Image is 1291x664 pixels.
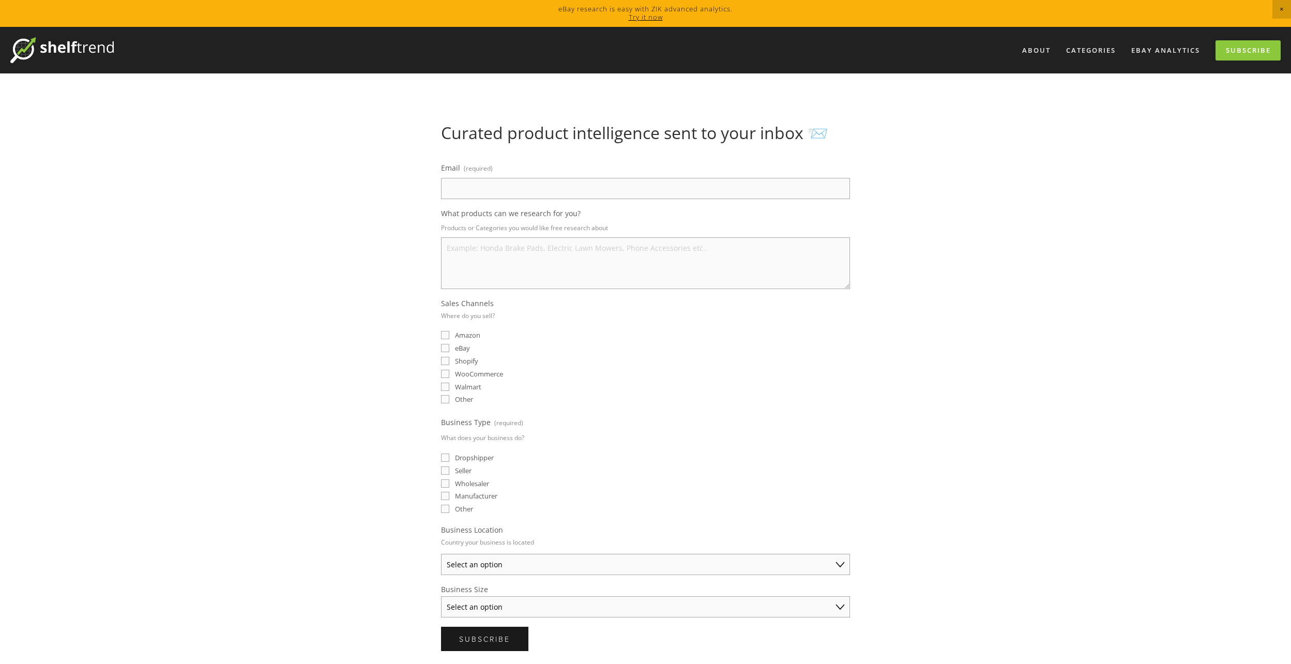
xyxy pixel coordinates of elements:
[441,357,449,365] input: Shopify
[441,344,449,352] input: eBay
[10,37,114,63] img: ShelfTrend
[455,343,470,353] span: eBay
[441,383,449,391] input: Walmart
[441,492,449,500] input: Manufacturer
[441,479,449,488] input: Wholesaler
[459,634,510,644] span: Subscribe
[1015,42,1057,59] a: About
[441,584,488,594] span: Business Size
[494,415,523,430] span: (required)
[455,479,489,488] span: Wholesaler
[441,163,460,173] span: Email
[455,395,473,404] span: Other
[441,298,494,308] span: Sales Channels
[629,12,663,22] a: Try it now
[441,308,495,323] p: Where do you sell?
[441,596,850,617] select: Business Size
[455,466,472,475] span: Seller
[441,535,534,550] p: Country your business is located
[441,627,528,651] button: SubscribeSubscribe
[455,504,473,514] span: Other
[455,453,494,462] span: Dropshipper
[441,525,503,535] span: Business Location
[455,491,497,501] span: Manufacturer
[441,454,449,462] input: Dropshipper
[441,331,449,339] input: Amazon
[455,369,503,379] span: WooCommerce
[441,505,449,513] input: Other
[441,395,449,403] input: Other
[1216,40,1281,61] a: Subscribe
[441,208,581,218] span: What products can we research for you?
[441,430,524,445] p: What does your business do?
[1125,42,1207,59] a: eBay Analytics
[455,330,480,340] span: Amazon
[455,356,478,366] span: Shopify
[441,466,449,475] input: Seller
[441,123,850,143] h1: Curated product intelligence sent to your inbox 📨
[441,370,449,378] input: WooCommerce
[441,220,850,235] p: Products or Categories you would like free research about
[441,417,491,427] span: Business Type
[1059,42,1122,59] div: Categories
[464,161,493,176] span: (required)
[455,382,481,391] span: Walmart
[441,554,850,575] select: Business Location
